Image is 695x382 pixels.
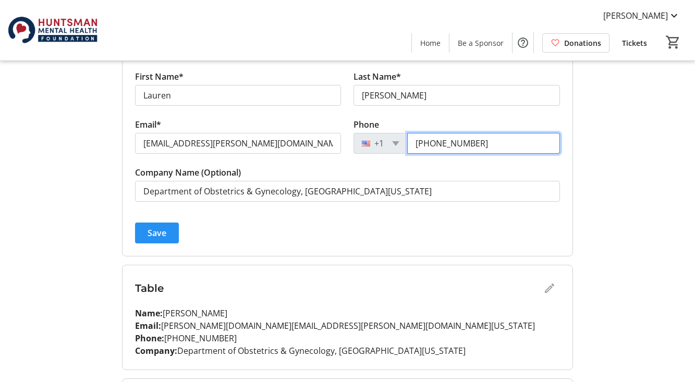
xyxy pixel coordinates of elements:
[407,133,559,154] input: (201) 555-0123
[542,33,609,53] a: Donations
[513,32,533,53] button: Help
[595,7,689,24] button: [PERSON_NAME]
[135,319,560,332] p: [PERSON_NAME][DOMAIN_NAME][EMAIL_ADDRESS][PERSON_NAME][DOMAIN_NAME][US_STATE]
[135,280,539,296] h3: Table
[353,118,379,131] label: Phone
[135,332,164,344] strong: Phone:
[412,33,449,53] a: Home
[449,33,512,53] a: Be a Sponsor
[135,332,560,344] p: [PHONE_NUMBER]
[135,70,184,83] label: First Name*
[420,38,441,48] span: Home
[148,227,166,239] span: Save
[6,4,99,56] img: Huntsman Mental Health Foundation's Logo
[135,345,177,356] strong: Company:
[603,9,668,22] span: [PERSON_NAME]
[458,38,504,48] span: Be a Sponsor
[135,223,179,243] button: Save
[135,166,241,179] label: Company Name (Optional)
[135,307,163,319] strong: Name:
[135,344,560,357] p: Department of Obstetrics & Gynecology, [GEOGRAPHIC_DATA][US_STATE]
[664,33,682,52] button: Cart
[564,38,601,48] span: Donations
[135,118,161,131] label: Email*
[135,307,560,319] p: [PERSON_NAME]
[622,38,647,48] span: Tickets
[353,70,401,83] label: Last Name*
[135,320,161,331] strong: Email:
[614,33,655,53] a: Tickets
